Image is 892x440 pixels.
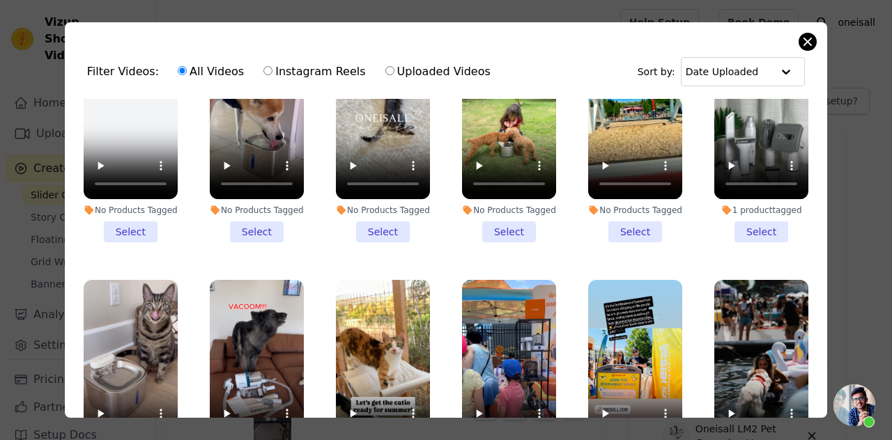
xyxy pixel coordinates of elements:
[39,22,68,33] div: v 4.0.25
[56,82,68,93] img: tab_domain_overview_orange.svg
[714,205,808,216] div: 1 product tagged
[87,56,498,88] div: Filter Videos:
[638,57,806,86] div: Sort by:
[462,205,556,216] div: No Products Tagged
[157,84,229,93] div: 关键词（按流量）
[263,63,366,81] label: Instagram Reels
[72,84,107,93] div: 域名概述
[799,33,816,50] button: Close modal
[36,36,141,49] div: 域名: [DOMAIN_NAME]
[84,205,178,216] div: No Products Tagged
[210,205,304,216] div: No Products Tagged
[833,384,875,426] a: 开放式聊天
[588,205,682,216] div: No Products Tagged
[22,36,33,49] img: website_grey.svg
[142,82,153,93] img: tab_keywords_by_traffic_grey.svg
[177,63,245,81] label: All Videos
[385,63,491,81] label: Uploaded Videos
[22,22,33,33] img: logo_orange.svg
[336,205,430,216] div: No Products Tagged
